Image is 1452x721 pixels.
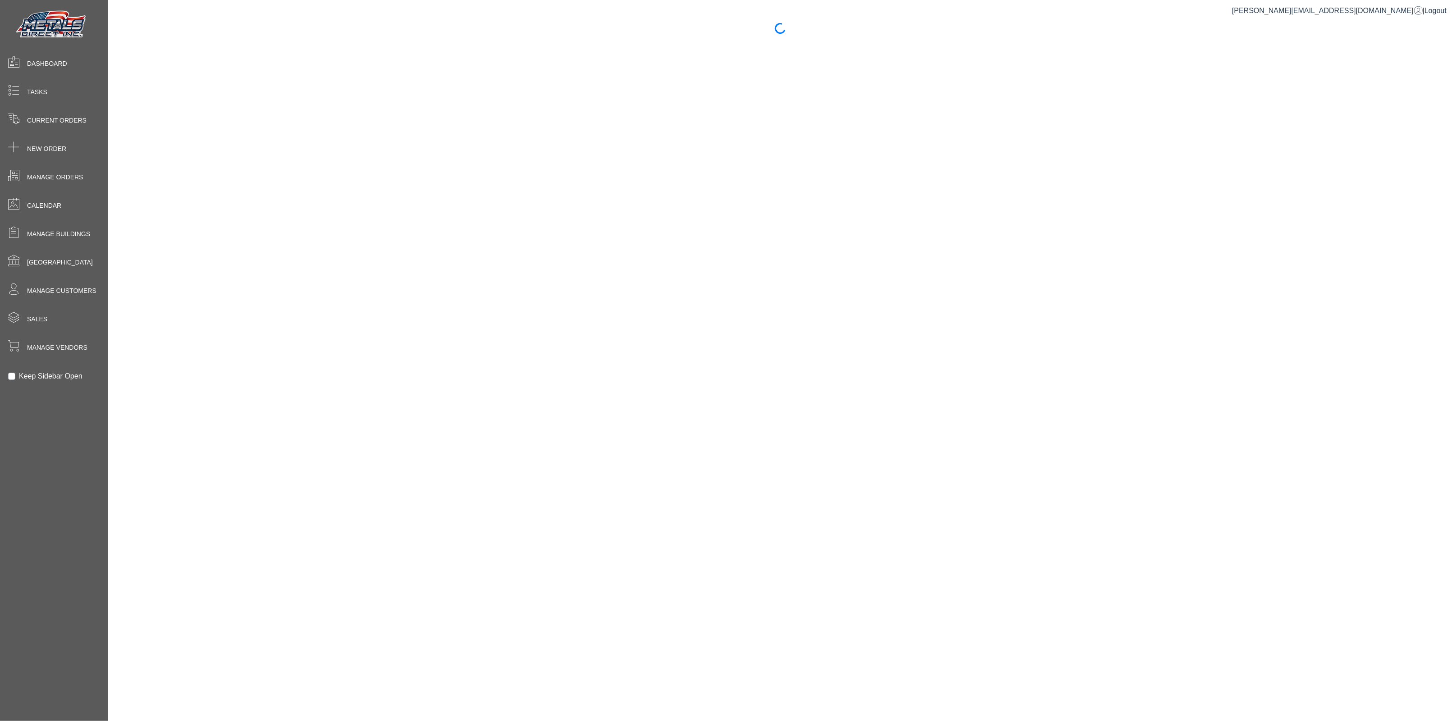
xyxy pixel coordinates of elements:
[27,258,93,267] span: [GEOGRAPHIC_DATA]
[1232,7,1423,14] a: [PERSON_NAME][EMAIL_ADDRESS][DOMAIN_NAME]
[27,286,96,296] span: Manage Customers
[27,201,61,210] span: Calendar
[27,144,66,154] span: New Order
[14,8,90,41] img: Metals Direct Inc Logo
[27,229,90,239] span: Manage Buildings
[27,173,83,182] span: Manage Orders
[1232,5,1447,16] div: |
[1425,7,1447,14] span: Logout
[19,371,82,382] label: Keep Sidebar Open
[27,343,87,352] span: Manage Vendors
[27,116,87,125] span: Current Orders
[27,59,67,68] span: Dashboard
[27,315,47,324] span: Sales
[27,87,47,97] span: Tasks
